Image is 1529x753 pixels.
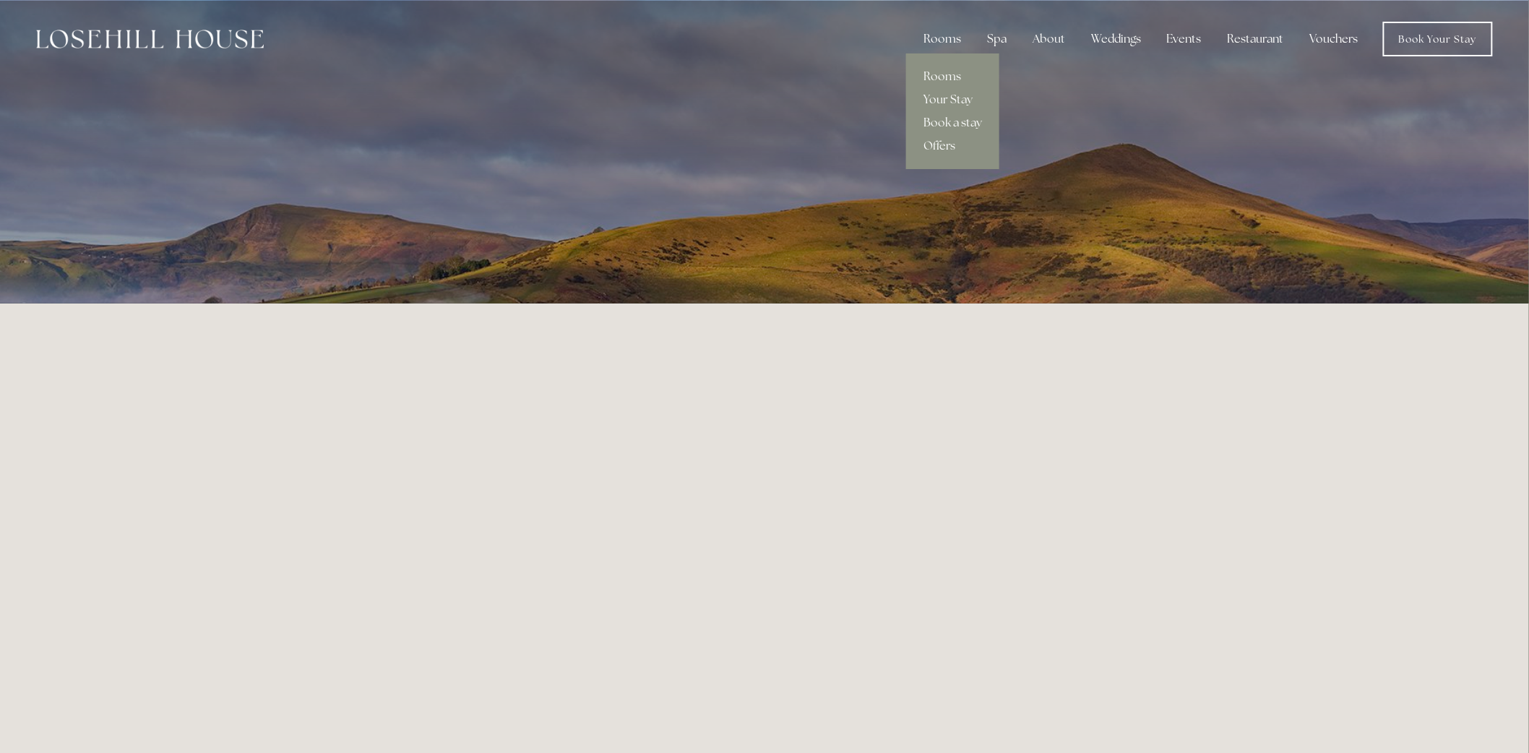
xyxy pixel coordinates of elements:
[1080,25,1153,53] div: Weddings
[1383,22,1493,56] a: Book Your Stay
[906,111,999,134] a: Book a stay
[1216,25,1296,53] div: Restaurant
[1021,25,1077,53] div: About
[906,134,999,158] a: Offers
[36,30,264,48] img: Losehill House
[1155,25,1213,53] div: Events
[1298,25,1370,53] a: Vouchers
[906,65,999,88] a: Rooms
[912,25,973,53] div: Rooms
[906,88,999,111] a: Your Stay
[975,25,1018,53] div: Spa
